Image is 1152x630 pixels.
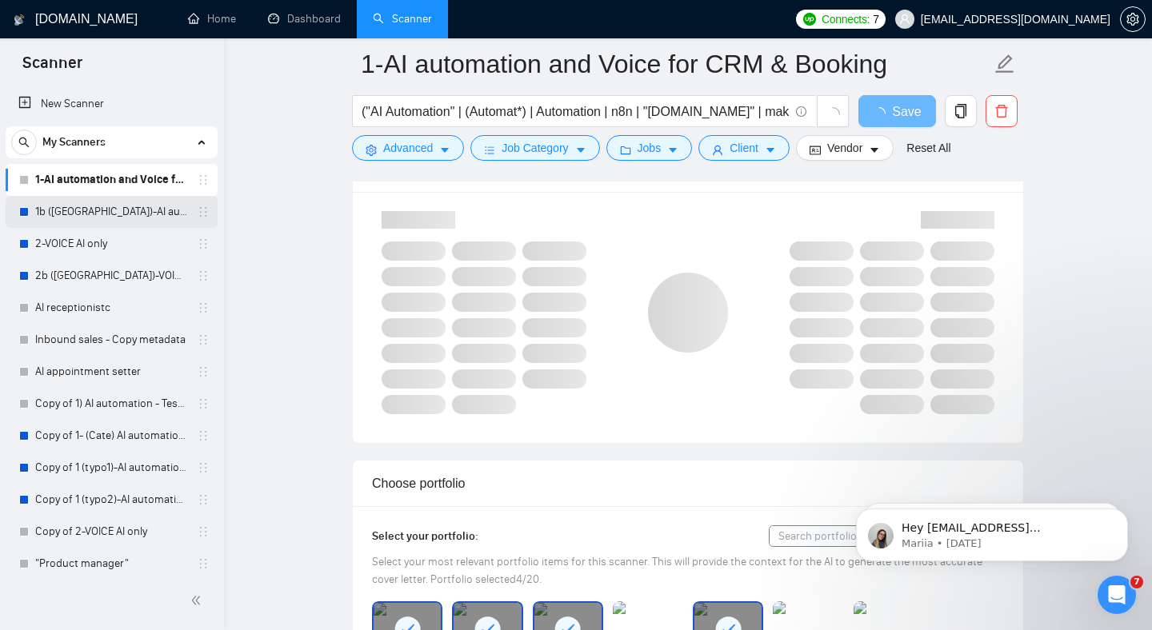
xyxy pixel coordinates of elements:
span: caret-down [765,144,776,156]
a: 2b ([GEOGRAPHIC_DATA])-VOICE AI only [35,260,187,292]
iframe: Intercom notifications message [832,475,1152,587]
a: New Scanner [18,88,205,120]
a: 1-AI automation and Voice for CRM & Booking [35,164,187,196]
button: userClientcaret-down [698,135,790,161]
span: holder [197,429,210,442]
button: barsJob Categorycaret-down [470,135,599,161]
a: searchScanner [373,12,432,26]
span: Client [730,139,758,157]
span: 7 [1130,576,1143,588]
a: Copy of 1) AI automation - Testing something? [35,388,187,420]
img: logo [14,7,25,33]
span: setting [1121,13,1145,26]
span: Save [892,102,921,122]
a: Copy of 2-VOICE AI only [35,516,187,548]
a: Copy of 1 (typo2)-AI automation and Voice for CRM & Booking [35,484,187,516]
span: idcard [810,144,821,156]
span: holder [197,557,210,570]
span: holder [197,173,210,186]
span: holder [197,397,210,410]
span: search [12,137,36,148]
a: Inbound sales - Copy metadata [35,324,187,356]
span: user [712,144,723,156]
span: holder [197,365,210,378]
a: AI appointment setter [35,356,187,388]
a: AI receptionistc [35,292,187,324]
span: copy [946,104,976,118]
span: Scanner [10,51,95,85]
input: Search portfolio [770,526,1003,546]
button: search [11,130,37,155]
span: setting [366,144,377,156]
span: delete [986,104,1017,118]
span: holder [197,237,210,250]
span: double-left [190,592,206,608]
span: edit [994,54,1015,74]
li: My Scanners [6,126,218,580]
span: Select your most relevant portfolio items for this scanner. This will provide the context for the... [372,555,982,586]
a: homeHome [188,12,236,26]
button: copy [945,95,977,127]
a: dashboardDashboard [268,12,341,26]
span: bars [484,144,495,156]
span: loading [873,107,892,120]
span: holder [197,493,210,506]
span: Job Category [502,139,568,157]
a: "Product manager" [35,548,187,580]
span: Jobs [638,139,662,157]
a: 2-VOICE AI only [35,228,187,260]
span: Advanced [383,139,433,157]
span: caret-down [667,144,678,156]
span: user [899,14,910,25]
span: holder [197,301,210,314]
a: Copy of 1- (Cate) AI automation and Voice for CRM & Booking (different categories) [35,420,187,452]
span: holder [197,205,210,218]
span: Connects: [822,10,870,28]
div: Choose portfolio [372,461,1004,506]
button: Save [858,95,936,127]
span: holder [197,333,210,346]
input: Search Freelance Jobs... [362,102,789,122]
span: Select your portfolio: [372,529,478,543]
img: upwork-logo.png [803,13,816,26]
span: Vendor [827,139,862,157]
iframe: Intercom live chat [1098,576,1136,614]
button: settingAdvancedcaret-down [352,135,464,161]
span: loading [826,107,840,122]
span: info-circle [796,106,806,117]
button: setting [1120,6,1146,32]
button: delete [986,95,1018,127]
input: Scanner name... [361,44,991,84]
button: folderJobscaret-down [606,135,693,161]
button: idcardVendorcaret-down [796,135,894,161]
span: My Scanners [42,126,106,158]
a: Reset All [906,139,950,157]
span: folder [620,144,631,156]
a: 1b ([GEOGRAPHIC_DATA])-AI automation and Voice for CRM & Booking [35,196,187,228]
a: Copy of 1 (typo1)-AI automation and Voice for CRM & Booking [35,452,187,484]
span: holder [197,461,210,474]
p: Message from Mariia, sent 1d ago [70,62,276,76]
span: caret-down [869,144,880,156]
span: caret-down [575,144,586,156]
span: holder [197,269,210,282]
span: 7 [873,10,879,28]
a: setting [1120,13,1146,26]
span: caret-down [439,144,450,156]
span: holder [197,525,210,538]
li: New Scanner [6,88,218,120]
span: Hey [EMAIL_ADDRESS][DOMAIN_NAME], Looks like your Upwork agency Kiok AI ran out of connects. We r... [70,46,274,281]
